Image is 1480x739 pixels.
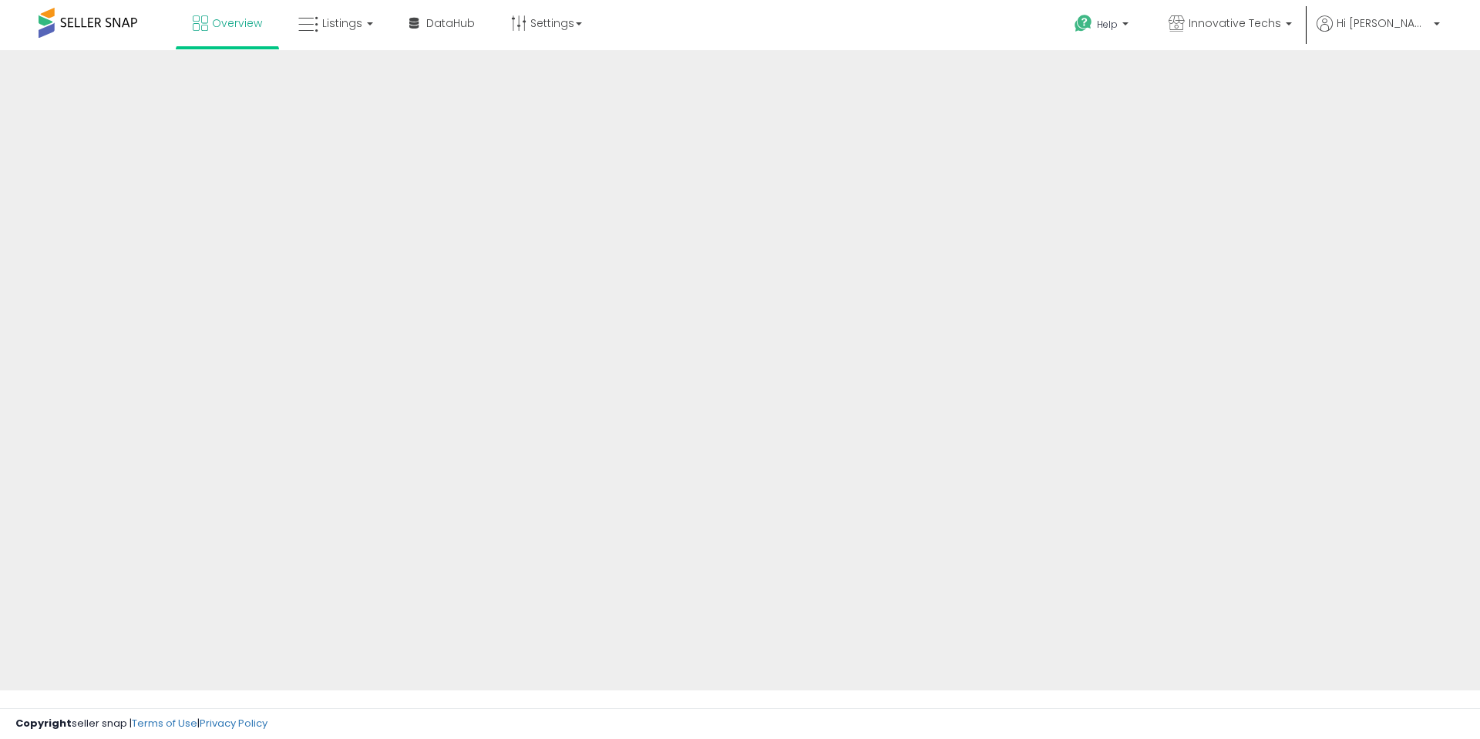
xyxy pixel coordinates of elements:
span: Help [1097,18,1118,31]
span: DataHub [426,15,475,31]
a: Help [1062,2,1144,50]
a: Hi [PERSON_NAME] [1317,15,1440,50]
span: Listings [322,15,362,31]
i: Get Help [1074,14,1093,33]
span: Overview [212,15,262,31]
span: Innovative Techs [1189,15,1281,31]
span: Hi [PERSON_NAME] [1337,15,1429,31]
